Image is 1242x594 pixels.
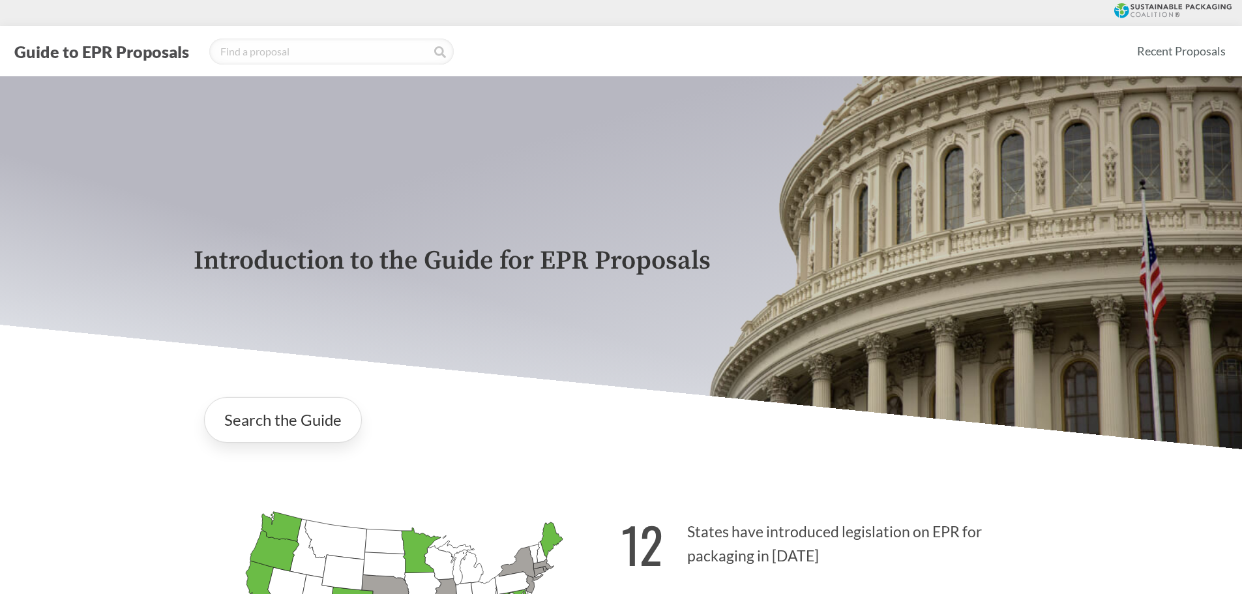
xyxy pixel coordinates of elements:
[1131,37,1232,66] a: Recent Proposals
[204,397,362,443] a: Search the Guide
[10,41,193,62] button: Guide to EPR Proposals
[621,500,1049,580] p: States have introduced legislation on EPR for packaging in [DATE]
[194,246,1049,276] p: Introduction to the Guide for EPR Proposals
[621,508,663,580] strong: 12
[209,38,454,65] input: Find a proposal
